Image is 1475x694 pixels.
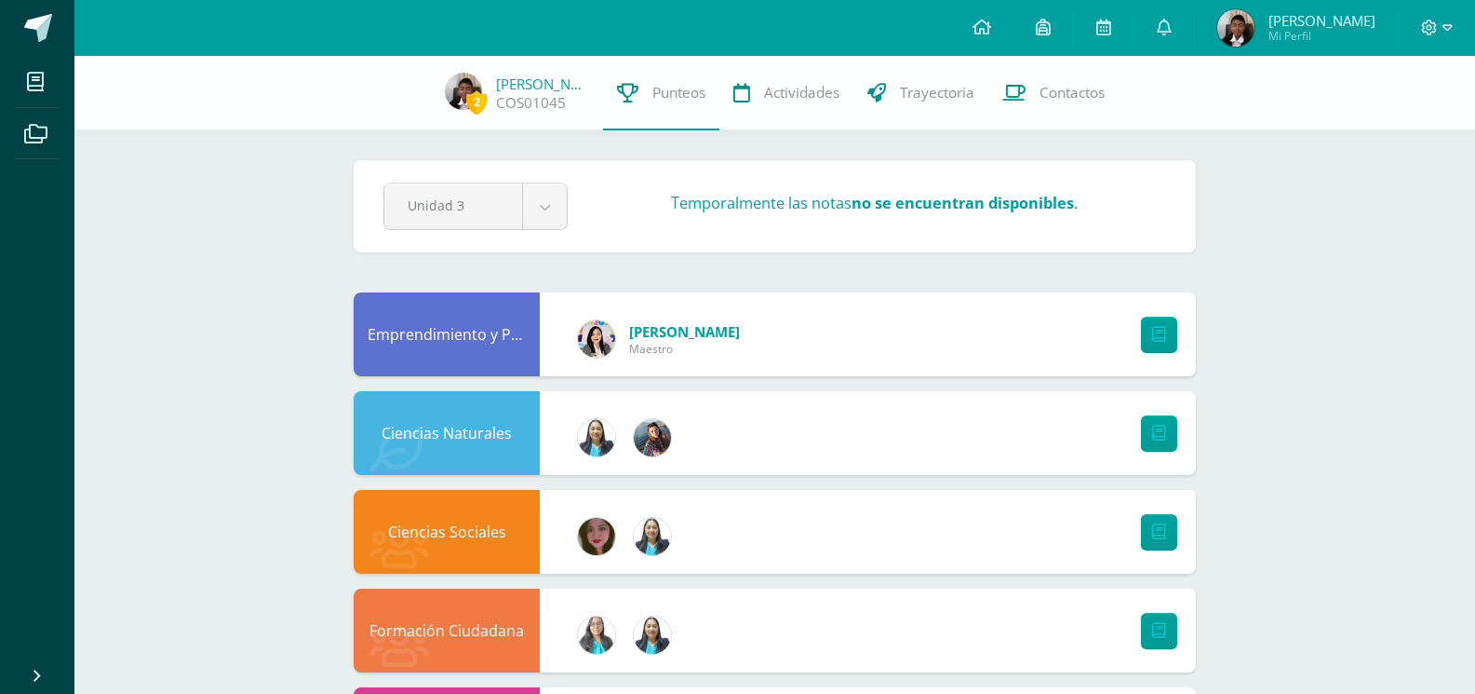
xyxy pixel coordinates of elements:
[629,341,740,357] span: Maestro
[354,293,540,376] div: Emprendimiento y Productividad
[671,192,1078,213] h3: Temporalmente las notas .
[900,83,974,102] span: Trayectoria
[603,56,719,130] a: Punteos
[578,518,615,555] img: 76ba8faa5d35b300633ec217a03f91ef.png
[634,617,671,654] img: 49168807a2b8cca0ef2119beca2bd5ad.png
[354,490,540,574] div: Ciencias Sociales
[634,518,671,555] img: 49168807a2b8cca0ef2119beca2bd5ad.png
[1268,11,1375,30] span: [PERSON_NAME]
[354,589,540,673] div: Formación Ciudadana
[496,93,566,113] a: COS01045
[1217,9,1254,47] img: 6668c7f582a6fcc1ecfec525c3b26814.png
[719,56,853,130] a: Actividades
[578,617,615,654] img: e378057103c8e9f5fc9b21591b912aad.png
[629,322,740,341] a: [PERSON_NAME]
[466,90,487,114] span: 2
[354,391,540,475] div: Ciencias Naturales
[1268,28,1375,44] span: Mi Perfil
[851,192,1074,213] strong: no se encuentran disponibles
[578,320,615,358] img: b90181085311acfc4af352b3eb5c8d13.png
[652,83,705,102] span: Punteos
[445,73,482,110] img: 6668c7f582a6fcc1ecfec525c3b26814.png
[578,419,615,456] img: 49168807a2b8cca0ef2119beca2bd5ad.png
[853,56,988,130] a: Trayectoria
[408,184,499,227] span: Unidad 3
[1039,83,1105,102] span: Contactos
[988,56,1119,130] a: Contactos
[496,75,589,93] a: [PERSON_NAME]
[764,83,839,102] span: Actividades
[634,419,671,456] img: d92453980a0c17c7f1405f738076ad71.png
[384,184,567,229] a: Unidad 3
